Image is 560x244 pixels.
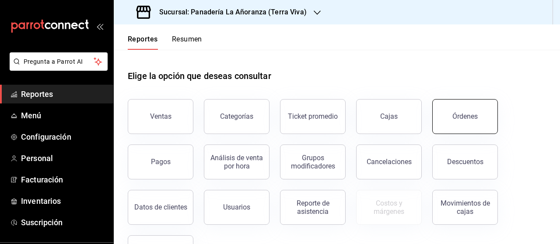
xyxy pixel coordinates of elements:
[220,112,253,120] div: Categorías
[447,158,483,166] div: Descuentos
[6,63,108,72] a: Pregunta a Parrot AI
[452,112,478,120] div: Órdenes
[362,199,416,216] div: Costos y márgenes
[288,112,338,120] div: Ticket promedio
[204,99,269,134] button: Categorías
[150,112,171,120] div: Ventas
[96,23,103,30] button: open_drawer_menu
[24,57,94,66] span: Pregunta a Parrot AI
[151,158,171,166] div: Pagos
[172,35,202,50] button: Resumen
[21,131,106,143] span: Configuración
[356,144,422,179] button: Cancelaciones
[152,7,307,17] h3: Sucursal: Panadería La Añoranza (Terra Viva)
[21,110,106,121] span: Menú
[380,112,398,120] div: Cajas
[356,99,422,134] button: Cajas
[223,203,250,211] div: Usuarios
[280,99,346,134] button: Ticket promedio
[286,154,340,170] div: Grupos modificadores
[10,52,108,71] button: Pregunta a Parrot AI
[280,190,346,225] button: Reporte de asistencia
[204,190,269,225] button: Usuarios
[128,190,193,225] button: Datos de clientes
[21,217,106,228] span: Suscripción
[356,190,422,225] button: Contrata inventarios para ver este reporte
[432,144,498,179] button: Descuentos
[134,203,187,211] div: Datos de clientes
[432,99,498,134] button: Órdenes
[286,199,340,216] div: Reporte de asistencia
[438,199,492,216] div: Movimientos de cajas
[21,195,106,207] span: Inventarios
[432,190,498,225] button: Movimientos de cajas
[367,158,412,166] div: Cancelaciones
[128,99,193,134] button: Ventas
[21,152,106,164] span: Personal
[21,174,106,186] span: Facturación
[280,144,346,179] button: Grupos modificadores
[128,69,271,82] h1: Elige la opción que deseas consultar
[128,144,193,179] button: Pagos
[128,35,158,50] button: Reportes
[204,144,269,179] button: Análisis de venta por hora
[21,88,106,100] span: Reportes
[210,154,264,170] div: Análisis de venta por hora
[128,35,202,50] div: navigation tabs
